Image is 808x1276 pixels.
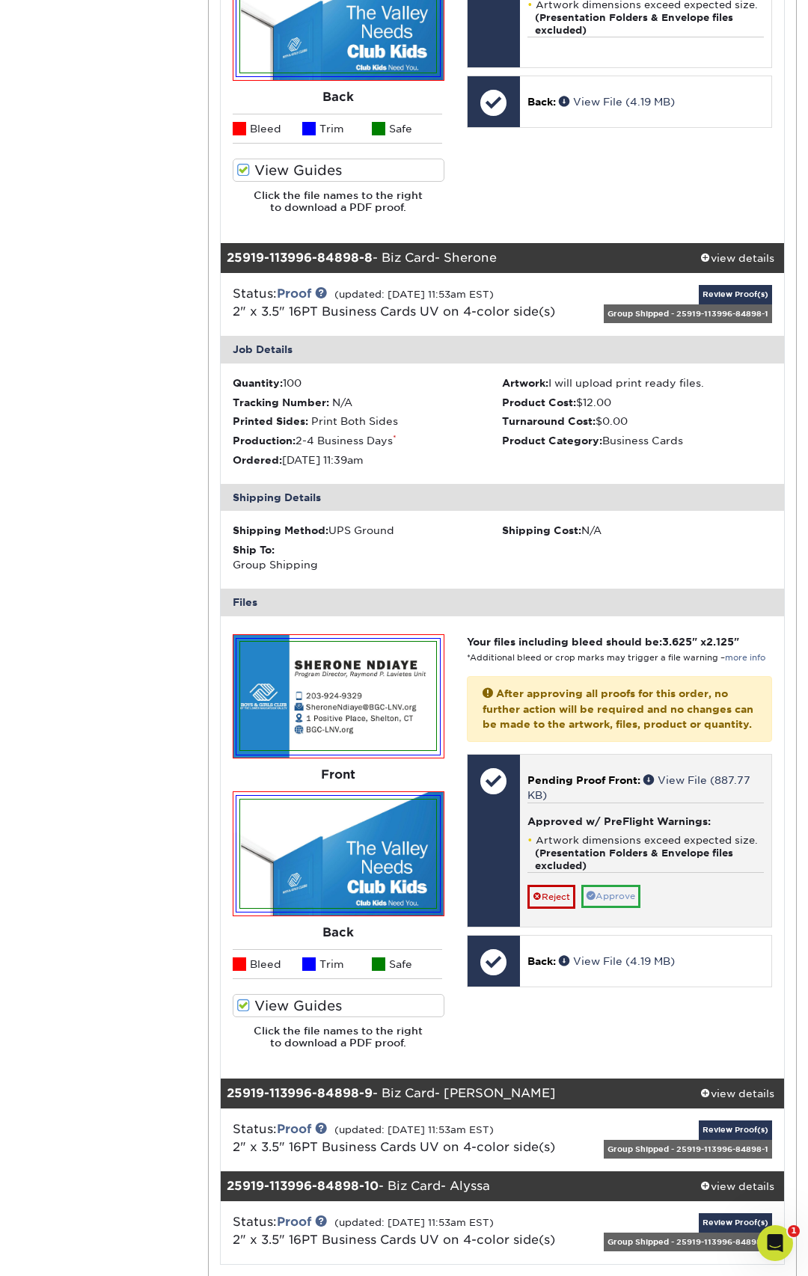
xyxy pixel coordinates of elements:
strong: Product Cost: [502,396,576,408]
h6: Click the file names to the right to download a PDF proof. [233,189,444,226]
strong: Product Category: [502,435,602,447]
textarea: Message… [13,458,287,484]
h4: Approved w/ PreFlight Warnings: [527,815,764,827]
span: Print Both Sides [311,415,398,427]
div: view details [690,251,784,266]
div: - Biz Card- [PERSON_NAME] [221,1079,691,1108]
span: 2.125 [706,636,734,648]
strong: 25919-113996-84898-9 [227,1086,373,1100]
li: Artwork dimensions exceed expected size. [527,834,764,872]
a: 2" x 3.5" 16PT Business Cards UV on 4-color side(s) [233,1233,555,1247]
div: Group Shipped - 25919-113996-84898-1 [604,1233,772,1251]
div: view details [690,1179,784,1194]
strong: Shipping Cost: [502,524,581,536]
a: Reject [527,885,575,909]
div: that's it. thank [PERSON_NAME] [108,375,275,390]
strong: Artwork: [502,377,548,389]
strong: Printed Sides: [233,415,308,427]
a: 2" x 3.5" 16PT Business Cards UV on 4-color side(s) [233,304,555,319]
div: Status: [221,1120,596,1156]
li: Business Cards [502,433,772,448]
span: N/A [332,396,352,408]
button: Emoji picker [23,490,35,502]
strong: 25919-113996-84898-8 [227,251,373,265]
strong: (Presentation Folders & Envelope files excluded) [535,12,733,36]
div: perfect, thank you [179,227,275,242]
a: Proof [277,1122,311,1136]
small: *Additional bleed or crop marks may trigger a file warning – [467,653,765,663]
li: Bleed [233,114,302,144]
div: okay so I should not be worried [111,79,275,94]
div: You're welcome!Is there anything else I can help you with at the moment?[PERSON_NAME] • 1m ago [12,263,245,339]
div: Irene says… [12,263,287,366]
strong: Ordered: [233,454,282,466]
strong: After approving all proofs for this order, no further action will be required and no changes can ... [483,687,753,730]
div: You can approve with the warning and we will double check after the order is placed. Our team wil... [12,115,245,206]
strong: Shipping Method: [233,524,328,536]
button: Home [234,6,263,34]
strong: 25919-113996-84898-10 [227,1179,379,1193]
li: $12.00 [502,395,772,410]
small: (updated: [DATE] 11:53am EST) [334,1217,494,1228]
div: Irene says… [12,115,287,218]
label: View Guides [233,159,444,182]
div: - Biz Card- Sherone [221,243,691,273]
strong: Tracking Number: [233,396,329,408]
div: Shipping Details [221,484,785,511]
div: Back [233,916,444,949]
a: Proof [277,1215,311,1229]
div: Group Shipping [233,542,503,573]
button: Gif picker [47,490,59,502]
div: Alyssa says… [12,70,287,115]
a: more info [725,653,765,663]
label: View Guides [233,994,444,1017]
img: Typing [12,423,54,450]
span: Back: [527,955,556,967]
li: $0.00 [502,414,772,429]
div: N/A [502,523,772,538]
span: Back: [527,96,556,108]
div: okay so I should not be worried [100,70,287,103]
a: Review Proof(s) [699,1213,772,1232]
a: Review Proof(s) [699,285,772,304]
div: Back [233,81,444,114]
div: Alyssa says… [12,218,287,263]
strong: Your files including bleed should be: " x " [467,636,739,648]
a: view details [690,1171,784,1201]
div: [PERSON_NAME] • 1m ago [24,343,144,352]
div: You can approve with the warning and we will double check after the order is placed. Our team wil... [24,124,233,197]
li: Bleed [233,949,302,979]
strong: (Presentation Folders & Envelope files excluded) [535,847,733,871]
button: Upload attachment [71,490,83,502]
strong: Quantity: [233,377,283,389]
span: 3.625 [662,636,692,648]
li: Trim [302,949,372,979]
div: Status: [221,1213,596,1249]
li: Trim [302,114,372,144]
div: UPS Ground [233,523,503,538]
span: 1 [788,1225,800,1237]
a: view details [690,243,784,273]
div: Alyssa says… [12,366,287,417]
button: Start recording [95,490,107,502]
div: Group Shipped - 25919-113996-84898-1 [604,304,772,323]
div: Files [221,589,785,616]
li: 100 [233,375,503,390]
strong: Production: [233,435,296,447]
div: Status: [221,285,596,321]
strong: Turnaround Cost: [502,415,596,427]
a: view details [690,1079,784,1108]
a: Approve [581,885,640,908]
img: Profile image for Irene [43,8,67,32]
li: [DATE] 11:39am [233,453,503,467]
li: Safe [372,114,441,144]
small: (updated: [DATE] 11:53am EST) [334,289,494,300]
li: Safe [372,949,441,979]
div: - Biz Card- Alyssa [221,1171,691,1201]
small: (updated: [DATE] 11:53am EST) [334,1124,494,1135]
button: go back [10,6,38,34]
div: view details [690,1086,784,1101]
a: Proof [277,286,311,301]
div: Job Details [221,336,785,363]
h6: Click the file names to the right to download a PDF proof. [233,1025,444,1061]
